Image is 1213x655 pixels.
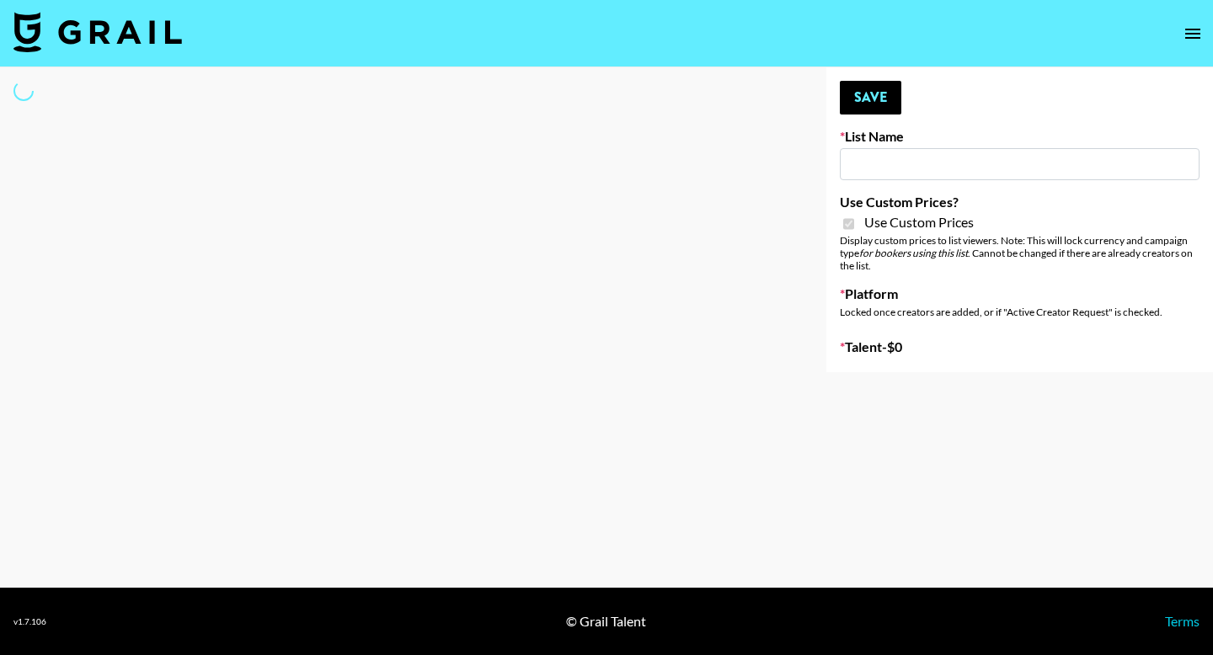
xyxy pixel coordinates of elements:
div: Display custom prices to list viewers. Note: This will lock currency and campaign type . Cannot b... [840,234,1200,272]
a: Terms [1165,613,1200,629]
div: Locked once creators are added, or if "Active Creator Request" is checked. [840,306,1200,318]
button: open drawer [1176,17,1210,51]
img: Grail Talent [13,12,182,52]
label: List Name [840,128,1200,145]
em: for bookers using this list [859,247,968,259]
span: Use Custom Prices [864,214,974,231]
button: Save [840,81,901,114]
div: © Grail Talent [566,613,646,630]
label: Use Custom Prices? [840,194,1200,210]
label: Talent - $ 0 [840,338,1200,355]
label: Platform [840,285,1200,302]
div: v 1.7.106 [13,616,46,627]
